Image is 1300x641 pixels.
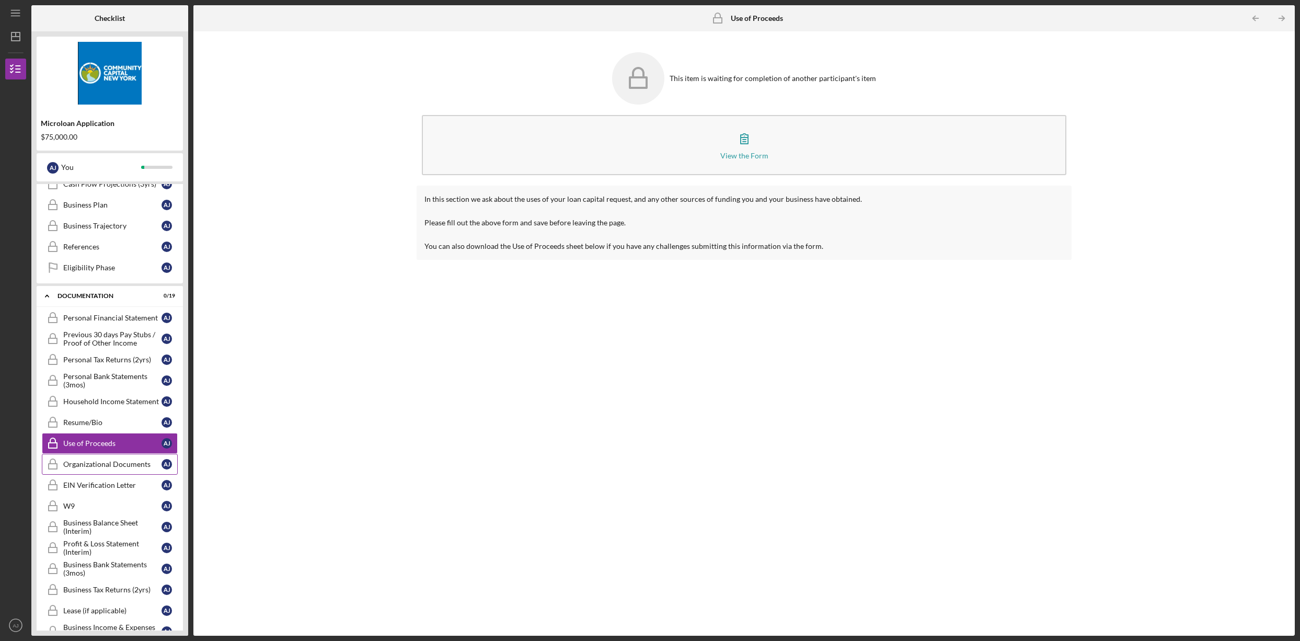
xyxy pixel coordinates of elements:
[162,179,172,189] div: A J
[162,543,172,553] div: A J
[63,540,162,556] div: Profit & Loss Statement (Interim)
[41,133,179,141] div: $75,000.00
[162,459,172,470] div: A J
[424,193,1063,252] p: In this section we ask about the uses of your loan capital request, and any other sources of fund...
[42,370,178,391] a: Personal Bank Statements (3mos)AJ
[42,307,178,328] a: Personal Financial StatementAJ
[42,517,178,537] a: Business Balance Sheet (Interim)AJ
[61,158,141,176] div: You
[63,330,162,347] div: Previous 30 days Pay Stubs / Proof of Other Income
[42,215,178,236] a: Business TrajectoryAJ
[42,194,178,215] a: Business PlanAJ
[42,475,178,496] a: EIN Verification LetterAJ
[42,433,178,454] a: Use of ProceedsAJ
[42,558,178,579] a: Business Bank Statements (3mos)AJ
[37,42,183,105] img: Product logo
[731,14,783,22] b: Use of Proceeds
[42,236,178,257] a: ReferencesAJ
[162,417,172,428] div: A J
[63,460,162,468] div: Organizational Documents
[63,623,162,640] div: Business Income & Expenses (Debt Service Coverage Ratio)
[670,74,876,83] div: This item is waiting for completion of another participant's item
[63,481,162,489] div: EIN Verification Letter
[63,180,162,188] div: Cash Flow Projections (3yrs)
[42,412,178,433] a: Resume/BioAJ
[42,328,178,349] a: Previous 30 days Pay Stubs / Proof of Other IncomeAJ
[156,293,175,299] div: 0 / 19
[42,496,178,517] a: W9AJ
[162,375,172,386] div: A J
[422,115,1066,175] button: View the Form
[63,201,162,209] div: Business Plan
[42,174,178,194] a: Cash Flow Projections (3yrs)AJ
[5,615,26,636] button: AJ
[162,262,172,273] div: A J
[42,349,178,370] a: Personal Tax Returns (2yrs)AJ
[162,522,172,532] div: A J
[162,626,172,637] div: A J
[162,396,172,407] div: A J
[57,293,149,299] div: Documentation
[162,354,172,365] div: A J
[95,14,125,22] b: Checklist
[42,454,178,475] a: Organizational DocumentsAJ
[47,162,59,174] div: A J
[63,606,162,615] div: Lease (if applicable)
[162,334,172,344] div: A J
[162,242,172,252] div: A J
[63,356,162,364] div: Personal Tax Returns (2yrs)
[42,257,178,278] a: Eligibility PhaseAJ
[162,605,172,616] div: A J
[63,519,162,535] div: Business Balance Sheet (Interim)
[63,418,162,427] div: Resume/Bio
[720,152,768,159] div: View the Form
[162,501,172,511] div: A J
[63,560,162,577] div: Business Bank Statements (3mos)
[42,579,178,600] a: Business Tax Returns (2yrs)AJ
[63,502,162,510] div: W9
[63,372,162,389] div: Personal Bank Statements (3mos)
[162,585,172,595] div: A J
[162,438,172,449] div: A J
[42,391,178,412] a: Household Income StatementAJ
[13,623,18,628] text: AJ
[162,564,172,574] div: A J
[63,314,162,322] div: Personal Financial Statement
[162,480,172,490] div: A J
[63,586,162,594] div: Business Tax Returns (2yrs)
[162,221,172,231] div: A J
[42,600,178,621] a: Lease (if applicable)AJ
[63,243,162,251] div: References
[162,313,172,323] div: A J
[63,397,162,406] div: Household Income Statement
[63,439,162,448] div: Use of Proceeds
[41,119,179,128] div: Microloan Application
[63,264,162,272] div: Eligibility Phase
[63,222,162,230] div: Business Trajectory
[42,537,178,558] a: Profit & Loss Statement (Interim)AJ
[162,200,172,210] div: A J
